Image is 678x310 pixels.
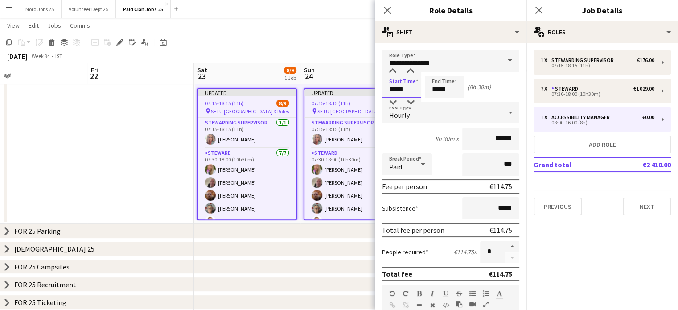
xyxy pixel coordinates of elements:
button: Ordered List [483,290,489,297]
button: Add role [534,136,671,153]
div: [DATE] [7,52,28,61]
div: Updated [198,89,296,96]
app-card-role: Steward7/707:30-18:00 (10h30m)[PERSON_NAME][PERSON_NAME][PERSON_NAME][PERSON_NAME][PERSON_NAME] [304,148,403,256]
div: Total fee per person [382,226,444,235]
button: Fullscreen [483,301,489,308]
div: €1 029.00 [633,86,654,92]
button: Redo [403,290,409,297]
button: Previous [534,198,582,215]
a: Edit [25,20,42,31]
div: 8h 30m x [435,135,459,143]
div: FOR 25 Parking [14,227,61,236]
span: Sat [197,66,207,74]
span: Edit [29,21,39,29]
button: Horizontal Line [416,302,422,309]
div: Total fee [382,269,412,278]
div: €0.00 [642,114,654,120]
div: €114.75 x [454,248,477,256]
div: 1 Job [284,74,296,81]
span: 8/9 [284,67,296,74]
td: €2 410.00 [615,157,671,172]
div: 07:15-18:15 (11h) [541,63,654,68]
div: Steward [551,86,582,92]
button: HTML Code [443,302,449,309]
span: SETU [GEOGRAPHIC_DATA] [317,108,379,115]
span: 3 Roles [274,108,289,115]
div: FOR 25 Campsites [14,262,70,271]
div: €114.75 [489,226,512,235]
button: Underline [443,290,449,297]
div: €114.75 [489,182,512,191]
div: 07:30-18:00 (10h30m) [541,92,654,96]
span: 07:15-18:15 (11h) [312,100,350,107]
span: Comms [70,21,90,29]
a: View [4,20,23,31]
button: Insert video [469,301,476,308]
app-card-role: Stewarding Supervisor1/107:15-18:15 (11h)[PERSON_NAME] [304,118,403,148]
div: Shift [375,21,526,43]
div: Accessibility Manager [551,114,613,120]
button: Bold [416,290,422,297]
label: People required [382,248,428,256]
a: Jobs [44,20,65,31]
span: View [7,21,20,29]
span: 23 [196,71,207,81]
span: 22 [90,71,98,81]
button: Clear Formatting [429,302,436,309]
button: Italic [429,290,436,297]
h3: Role Details [375,4,526,16]
div: 7 x [541,86,551,92]
app-job-card: Updated07:15-18:15 (11h)8/9 SETU [GEOGRAPHIC_DATA]3 RolesStewarding Supervisor1/107:15-18:15 (11h... [197,88,297,220]
h3: Job Details [526,4,678,16]
span: 24 [303,71,315,81]
div: 08:00-16:00 (8h) [541,120,654,125]
button: Volunteer Dept 25 [62,0,116,18]
button: Unordered List [469,290,476,297]
div: €176.00 [637,57,654,63]
div: 1 x [541,57,551,63]
td: Grand total [534,157,615,172]
button: Paste as plain text [456,301,462,308]
div: [DEMOGRAPHIC_DATA] 25 [14,244,95,253]
app-card-role: Stewarding Supervisor1/107:15-18:15 (11h)[PERSON_NAME] [198,118,296,148]
div: FOR 25 Recruitment [14,280,76,289]
span: Hourly [389,111,410,120]
app-card-role: Steward7/707:30-18:00 (10h30m)[PERSON_NAME][PERSON_NAME][PERSON_NAME][PERSON_NAME][PERSON_NAME] [198,148,296,256]
div: Stewarding Supervisor [551,57,617,63]
span: Sun [304,66,315,74]
button: Next [623,198,671,215]
div: Updated [304,89,403,96]
span: Week 34 [29,53,52,59]
span: Fri [91,66,98,74]
div: FOR 25 Ticketing [14,298,66,307]
span: 8/9 [276,100,289,107]
button: Undo [389,290,395,297]
div: IST [55,53,62,59]
button: Text Color [496,290,502,297]
button: Increase [505,241,519,252]
label: Subsistence [382,204,418,212]
app-job-card: Updated07:15-18:15 (11h)8/9 SETU [GEOGRAPHIC_DATA]3 RolesStewarding Supervisor1/107:15-18:15 (11h... [304,88,403,220]
div: 1 x [541,114,551,120]
button: Nord Jobs 25 [18,0,62,18]
div: Roles [526,21,678,43]
span: 07:15-18:15 (11h) [205,100,244,107]
a: Comms [66,20,94,31]
span: Paid [389,162,402,171]
button: Strikethrough [456,290,462,297]
button: Paid Clan Jobs 25 [116,0,171,18]
span: Jobs [48,21,61,29]
div: (8h 30m) [468,83,491,91]
span: SETU [GEOGRAPHIC_DATA] [211,108,273,115]
div: €114.75 [489,269,512,278]
div: Fee per person [382,182,427,191]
